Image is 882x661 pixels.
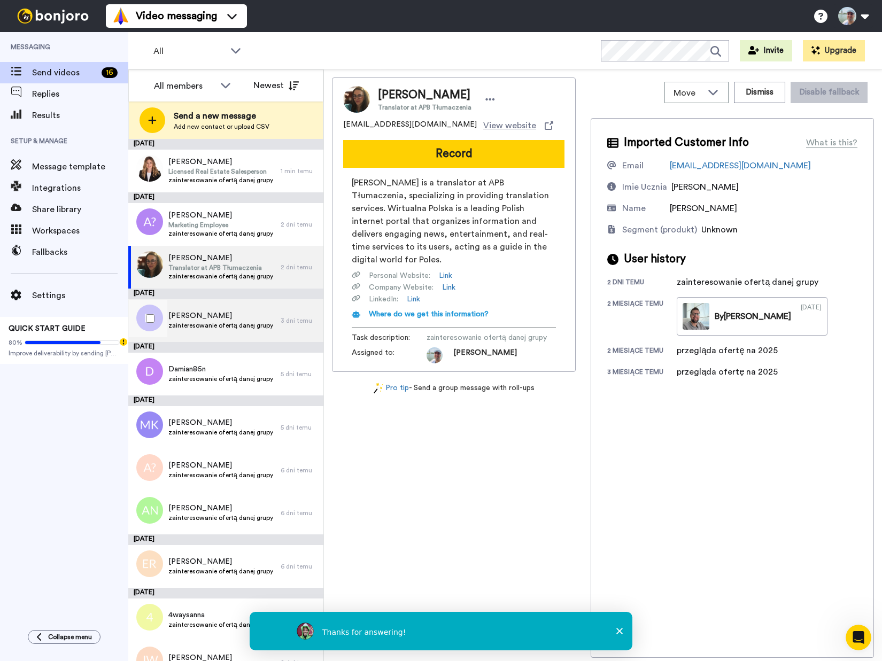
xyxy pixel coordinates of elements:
[24,360,48,368] span: Home
[281,466,318,475] div: 6 dni temu
[16,282,198,302] div: Workspaces (formerly Campaigns)
[168,272,273,281] span: zainteresowanie ofertą danej grupy
[168,157,273,167] span: [PERSON_NAME]
[168,229,273,238] span: zainteresowanie ofertą danej grupy
[143,333,214,376] button: Help
[168,428,273,437] span: zainteresowanie ofertą danej grupy
[332,383,576,394] div: - Send a group message with roll-ups
[32,160,128,173] span: Message template
[71,333,142,376] button: Messages
[16,220,198,251] div: Send messages from your email with outbound email addresses
[607,368,677,378] div: 3 miesiące temu
[281,509,318,517] div: 6 dni temu
[343,119,477,132] span: [EMAIL_ADDRESS][DOMAIN_NAME]
[128,395,323,406] div: [DATE]
[168,321,273,330] span: zainteresowanie ofertą danej grupy
[715,310,791,323] div: By [PERSON_NAME]
[281,316,318,325] div: 3 dni temu
[168,167,273,176] span: Licensed Real Estate Salesperson
[281,220,318,229] div: 2 dni temu
[148,17,169,38] img: Profile image for Oli
[607,346,677,357] div: 2 miesiące temu
[32,182,128,195] span: Integrations
[453,347,517,363] span: [PERSON_NAME]
[32,109,128,122] span: Results
[136,358,163,385] img: d.png
[22,224,179,247] div: Send messages from your email with outbound email addresses
[21,76,192,112] p: Hi [PERSON_NAME] 🐻
[136,251,163,278] img: 967e1312-70b1-44fc-863f-e6f86e3bb735.png
[801,303,822,330] div: [DATE]
[128,342,323,353] div: [DATE]
[607,278,677,289] div: 2 dni temu
[9,349,120,357] span: Improve deliverability by sending [PERSON_NAME]’s from your own email
[343,140,564,168] button: Record
[671,183,739,191] span: [PERSON_NAME]
[136,9,217,24] span: Video messaging
[343,86,370,113] img: Image of Anna Piasecka
[16,251,198,282] div: Personalise your video messages at scale with CRM data using custom variables
[846,625,871,650] iframe: Intercom live chat
[677,366,778,378] div: przegląda ofertę na 2025
[806,136,857,149] div: What is this?
[89,360,126,368] span: Messages
[624,251,686,267] span: User history
[622,202,646,215] div: Name
[670,204,737,213] span: [PERSON_NAME]
[9,325,86,332] span: QUICK START GUIDE
[112,7,129,25] img: vm-color.svg
[22,255,179,278] div: Personalise your video messages at scale with CRM data using custom variables
[128,192,323,203] div: [DATE]
[281,423,318,432] div: 5 dni temu
[281,263,318,271] div: 2 dni temu
[128,588,323,598] div: [DATE]
[168,460,273,471] span: [PERSON_NAME]
[128,289,323,299] div: [DATE]
[22,306,179,317] div: Fallback Videos
[483,119,553,132] a: View website
[168,221,273,229] span: Marketing Employee
[136,454,163,481] img: avatar
[674,87,702,99] span: Move
[32,246,128,259] span: Fallbacks
[378,87,471,103] span: [PERSON_NAME]
[352,332,427,343] span: Task description :
[136,497,163,524] img: an.png
[374,383,409,394] a: Pro tip
[119,337,128,347] div: Tooltip anchor
[168,610,273,620] span: 4waysanna
[677,297,827,336] a: By[PERSON_NAME][DATE]
[22,286,179,298] div: Workspaces (formerly Campaigns)
[22,153,179,164] div: Send us a message
[168,253,273,263] span: [PERSON_NAME]
[168,210,273,221] span: [PERSON_NAME]
[791,82,868,103] button: Disable fallback
[13,9,93,24] img: bj-logo-header-white.svg
[740,40,792,61] button: Invite
[48,633,92,641] span: Collapse menu
[136,550,163,577] img: er.png
[439,270,452,281] a: Link
[168,556,273,567] span: [PERSON_NAME]
[701,225,738,234] span: Unknown
[174,122,269,131] span: Add new contact or upload CSV
[28,630,100,644] button: Collapse menu
[369,294,398,305] span: LinkedIn :
[250,612,632,650] iframe: Survey by Grant from Bonjoro
[169,360,187,368] span: Help
[32,289,128,302] span: Settings
[352,347,427,363] span: Assigned to:
[128,534,323,545] div: [DATE]
[369,310,489,318] span: Where do we get this information?
[168,514,273,522] span: zainteresowanie ofertą danej grupy
[168,263,273,272] span: Translator at APB Tłumaczenia
[677,344,778,357] div: przegląda ofertę na 2025
[168,503,273,514] span: [PERSON_NAME]
[16,302,198,322] div: Fallback Videos
[245,75,307,96] button: Newest
[374,383,383,394] img: magic-wand.svg
[427,332,547,343] span: zainteresowanie ofertą danej grupy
